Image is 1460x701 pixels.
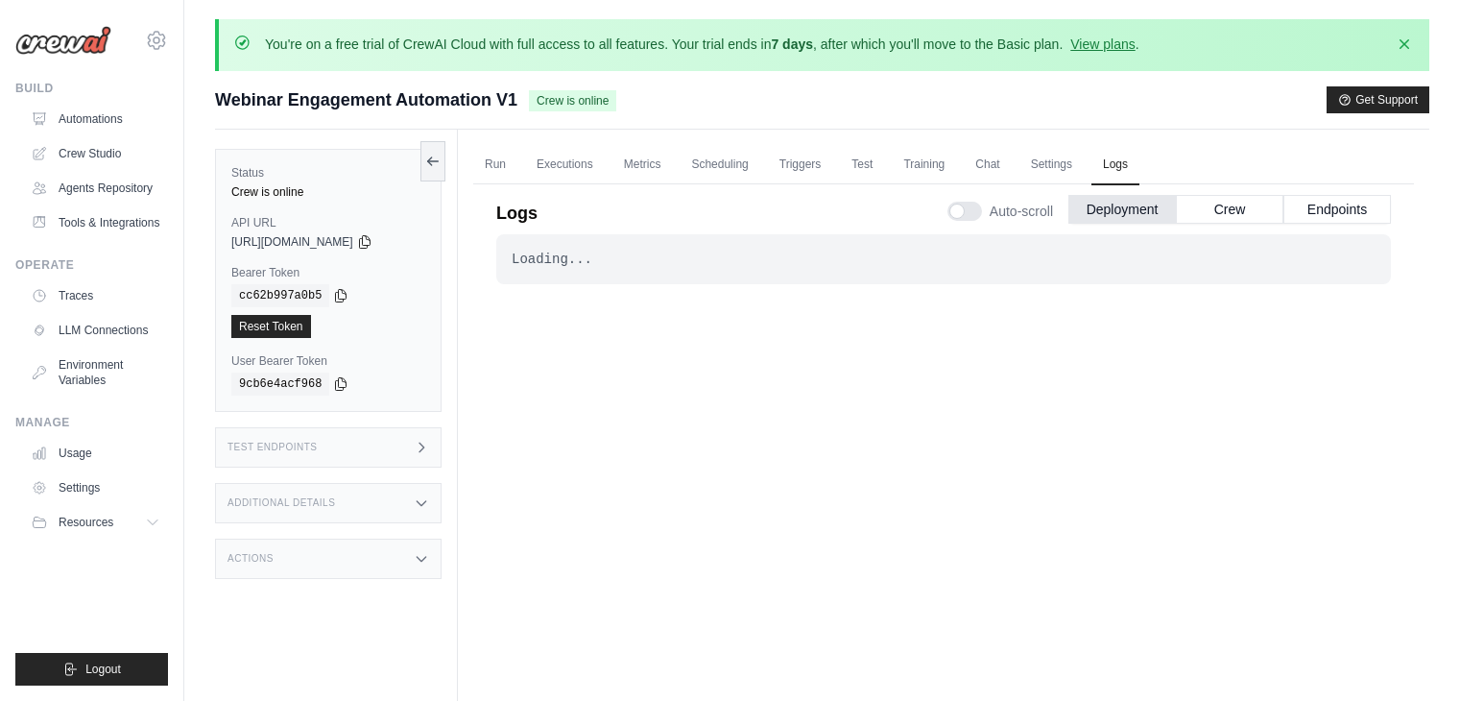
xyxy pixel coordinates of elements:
[840,145,884,185] a: Test
[15,257,168,273] div: Operate
[1327,86,1429,113] button: Get Support
[496,200,538,227] p: Logs
[231,284,329,307] code: cc62b997a0b5
[1176,195,1283,224] button: Crew
[473,145,517,185] a: Run
[990,202,1053,221] span: Auto-scroll
[59,515,113,530] span: Resources
[768,145,833,185] a: Triggers
[231,353,425,369] label: User Bearer Token
[23,138,168,169] a: Crew Studio
[231,234,353,250] span: [URL][DOMAIN_NAME]
[680,145,759,185] a: Scheduling
[231,265,425,280] label: Bearer Token
[23,280,168,311] a: Traces
[227,497,335,509] h3: Additional Details
[227,553,274,565] h3: Actions
[23,507,168,538] button: Resources
[964,145,1011,185] a: Chat
[23,350,168,396] a: Environment Variables
[23,207,168,238] a: Tools & Integrations
[23,315,168,346] a: LLM Connections
[771,36,813,52] strong: 7 days
[1068,195,1176,224] button: Deployment
[231,165,425,181] label: Status
[215,86,517,113] span: Webinar Engagement Automation V1
[85,662,121,677] span: Logout
[892,145,956,185] a: Training
[15,26,111,55] img: Logo
[525,145,605,185] a: Executions
[512,250,1376,269] div: Loading...
[231,184,425,200] div: Crew is online
[15,415,168,430] div: Manage
[15,653,168,686] button: Logout
[231,315,311,338] a: Reset Token
[612,145,673,185] a: Metrics
[1091,145,1139,185] a: Logs
[23,438,168,469] a: Usage
[23,104,168,134] a: Automations
[1283,195,1391,224] button: Endpoints
[23,173,168,204] a: Agents Repository
[529,90,616,111] span: Crew is online
[1070,36,1135,52] a: View plans
[231,373,329,396] code: 9cb6e4acf968
[265,35,1139,54] p: You're on a free trial of CrewAI Cloud with full access to all features. Your trial ends in , aft...
[15,81,168,96] div: Build
[227,442,318,453] h3: Test Endpoints
[231,215,425,230] label: API URL
[1019,145,1084,185] a: Settings
[23,472,168,503] a: Settings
